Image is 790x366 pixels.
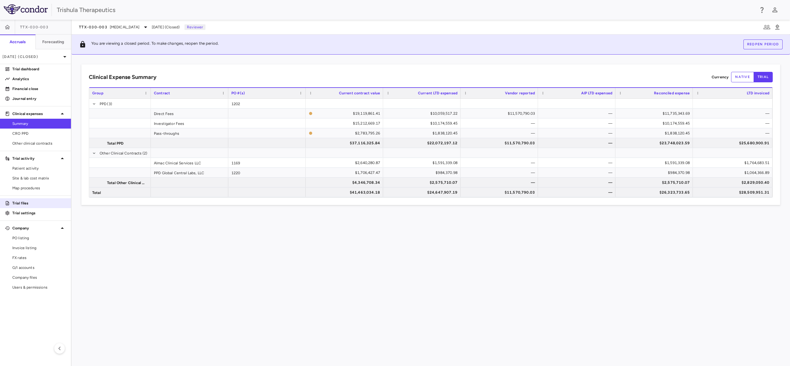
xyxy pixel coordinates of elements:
[389,187,457,197] div: $24,647,907.19
[466,158,535,168] div: —
[309,129,380,138] span: The contract record and uploaded budget values do not match. Please review the contract record an...
[100,148,142,158] span: Other Clinical Contracts
[389,118,457,128] div: $10,174,559.45
[309,109,380,118] span: The contract record and uploaded budget values do not match. Please review the contract record an...
[698,109,769,118] div: —
[654,91,690,95] span: Reconciled expense
[389,168,457,178] div: $984,370.98
[12,166,66,171] span: Patient activity
[466,128,535,138] div: —
[466,138,535,148] div: $11,570,790.03
[12,96,66,101] p: Journal entry
[12,86,66,92] p: Financial close
[152,24,180,30] span: [DATE] (Closed)
[184,24,205,30] p: Reviewer
[315,128,380,138] div: $2,783,795.26
[228,158,306,167] div: 1169
[12,76,66,82] p: Analytics
[698,187,769,197] div: $28,509,951.31
[12,141,66,146] span: Other clinical contracts
[544,187,612,197] div: —
[731,72,754,82] button: native
[151,158,228,167] div: Almac Clinical Services LLC
[544,168,612,178] div: —
[466,178,535,187] div: —
[20,25,48,30] span: TTX-030-003
[311,187,380,197] div: $41,463,034.18
[712,74,729,80] p: Currency
[544,138,612,148] div: —
[100,99,106,109] span: PPD
[311,138,380,148] div: $37,116,325.84
[466,168,535,178] div: —
[42,39,64,45] h6: Forecasting
[621,118,690,128] div: $10,174,559.45
[12,156,59,161] p: Trial activity
[339,91,380,95] span: Current contract value
[389,109,457,118] div: $10,059,517.22
[12,265,66,270] span: G/l accounts
[466,118,535,128] div: —
[311,158,380,168] div: $2,640,280.87
[12,245,66,251] span: Invoice listing
[12,225,59,231] p: Company
[311,178,380,187] div: $4,346,708.34
[228,168,306,177] div: 1220
[2,54,61,60] p: [DATE] (Closed)
[12,121,66,126] span: Summary
[57,5,754,14] div: Trishula Therapeutics
[143,148,147,158] span: (2)
[12,66,66,72] p: Trial dashboard
[92,91,103,95] span: Group
[110,24,139,30] span: [MEDICAL_DATA]
[151,168,228,177] div: PPD Global Central Labs, LLC
[12,200,66,206] p: Trial files
[315,109,380,118] div: $19,119,861.41
[151,109,228,118] div: Direct Fees
[389,128,457,138] div: $1,838,120.45
[466,187,535,197] div: $11,570,790.03
[747,91,769,95] span: LTD invoiced
[12,255,66,261] span: FX rates
[698,118,769,128] div: —
[698,168,769,178] div: $1,064,366.89
[389,178,457,187] div: $2,575,710.07
[544,178,612,187] div: —
[389,138,457,148] div: $22,072,197.12
[151,128,228,138] div: Pass-throughs
[505,91,535,95] span: Vendor reported
[698,158,769,168] div: $1,764,683.51
[12,210,66,216] p: Trial settings
[544,118,612,128] div: —
[621,178,690,187] div: $2,575,710.07
[698,138,769,148] div: $25,680,900.91
[231,91,245,95] span: PO #(s)
[107,99,112,109] span: (3)
[698,178,769,187] div: $2,829,050.40
[228,99,306,108] div: 1202
[544,158,612,168] div: —
[389,158,457,168] div: $1,591,339.08
[311,168,380,178] div: $1,706,427.47
[544,128,612,138] div: —
[107,138,123,148] span: Total PPD
[544,109,612,118] div: —
[12,175,66,181] span: Site & lab cost matrix
[418,91,457,95] span: Current LTD expensed
[92,188,101,198] span: Total
[10,39,26,45] h6: Accruals
[12,185,66,191] span: Map procedures
[581,91,612,95] span: AIP LTD expensed
[12,275,66,280] span: Company files
[621,158,690,168] div: $1,591,339.08
[4,4,48,14] img: logo-full-BYUhSk78.svg
[91,41,219,48] p: You are viewing a closed period. To make changes, reopen the period.
[466,109,535,118] div: $11,570,790.03
[311,118,380,128] div: $15,212,669.17
[79,25,107,30] span: TTX-030-003
[621,168,690,178] div: $984,370.98
[12,235,66,241] span: PO listing
[743,39,783,49] button: Reopen period
[621,138,690,148] div: $23,748,023.59
[621,109,690,118] div: $11,735,343.69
